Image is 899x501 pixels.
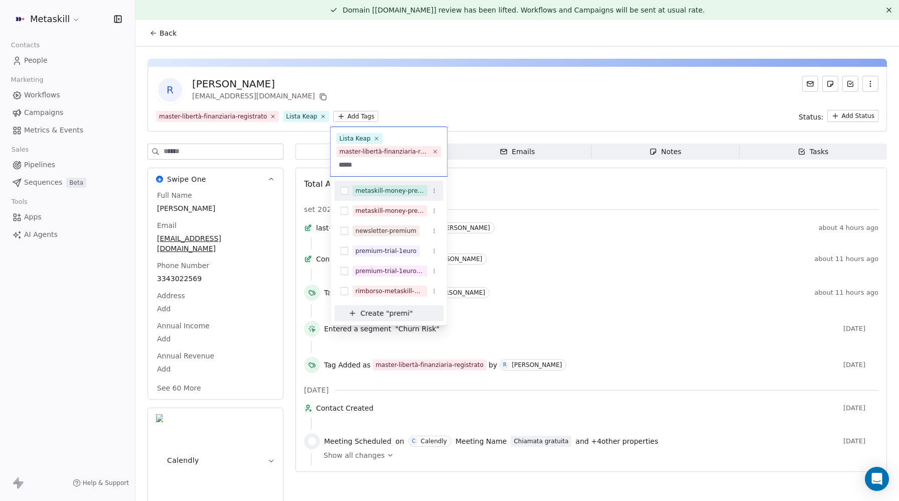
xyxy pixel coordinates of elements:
div: metaskill-money-premium [356,186,424,195]
div: rimborso-metaskill-money-premium [356,287,424,296]
div: Suggestions [335,181,443,321]
div: premium-trial-1euro-refunded [356,267,424,276]
span: " [409,308,412,319]
div: premium-trial-1euro [356,246,417,256]
span: Create " [361,308,389,319]
div: metaskill-money-premium-cancelled [356,206,424,215]
div: newsletter-premium [356,226,417,235]
span: premi [389,308,409,319]
div: Lista Keap [340,134,371,143]
div: master-libertà-finanziaria-registrato [340,147,429,156]
button: Create "premi" [341,305,437,321]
